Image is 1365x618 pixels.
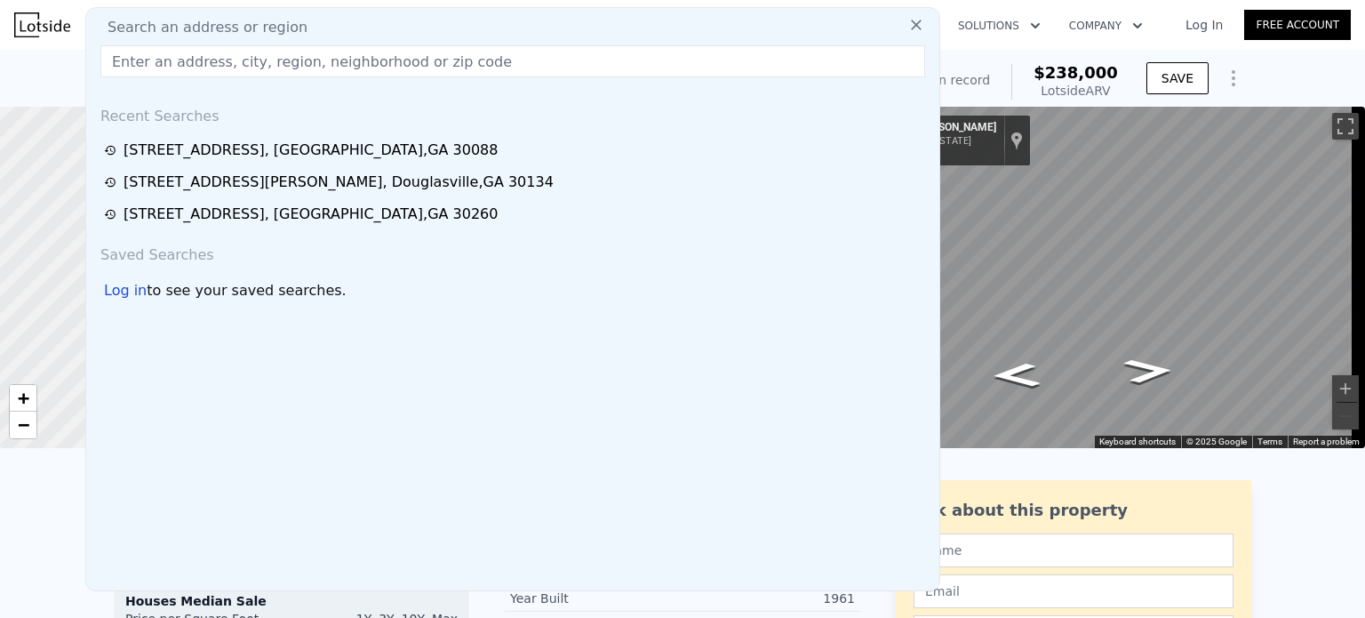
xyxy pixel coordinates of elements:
[1103,353,1194,389] path: Go South, Evans Ln
[1332,375,1359,402] button: Zoom in
[1010,131,1023,150] a: Show location on map
[125,592,458,610] div: Houses Median Sale
[93,92,932,134] div: Recent Searches
[104,140,927,161] a: [STREET_ADDRESS], [GEOGRAPHIC_DATA],GA 30088
[104,204,927,225] a: [STREET_ADDRESS], [GEOGRAPHIC_DATA],GA 30260
[10,412,36,438] a: Zoom out
[1332,113,1359,140] button: Toggle fullscreen view
[1293,437,1360,446] a: Report a problem
[124,204,498,225] div: [STREET_ADDRESS] , [GEOGRAPHIC_DATA] , GA 30260
[104,280,147,301] div: Log in
[10,385,36,412] a: Zoom in
[1257,437,1282,446] a: Terms (opens in new tab)
[1034,63,1118,82] span: $238,000
[682,590,855,607] div: 1961
[1216,60,1251,96] button: Show Options
[1186,437,1247,446] span: © 2025 Google
[14,12,70,37] img: Lotside
[124,140,498,161] div: [STREET_ADDRESS] , [GEOGRAPHIC_DATA] , GA 30088
[944,10,1055,42] button: Solutions
[93,17,307,38] span: Search an address or region
[18,387,29,409] span: +
[813,107,1365,448] div: Street View
[147,280,346,301] span: to see your saved searches.
[1055,10,1157,42] button: Company
[1099,436,1176,448] button: Keyboard shortcuts
[100,45,925,77] input: Enter an address, city, region, neighborhood or zip code
[914,574,1233,608] input: Email
[914,534,1233,567] input: Name
[1034,82,1118,100] div: Lotside ARV
[1244,10,1351,40] a: Free Account
[124,172,554,193] div: [STREET_ADDRESS][PERSON_NAME] , Douglasville , GA 30134
[1146,62,1209,94] button: SAVE
[813,107,1365,448] div: Map
[1332,403,1359,429] button: Zoom out
[93,230,932,273] div: Saved Searches
[104,172,927,193] a: [STREET_ADDRESS][PERSON_NAME], Douglasville,GA 30134
[18,413,29,436] span: −
[914,498,1233,523] div: Ask about this property
[1164,16,1244,34] a: Log In
[971,357,1060,393] path: Go North, Evans Ln
[510,590,682,607] div: Year Built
